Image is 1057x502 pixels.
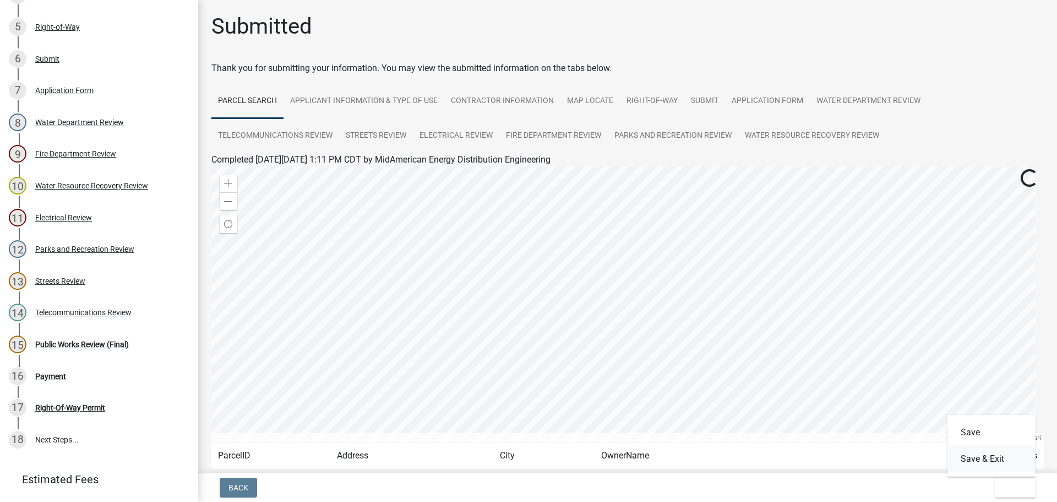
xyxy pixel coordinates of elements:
div: 6 [9,50,26,68]
td: ParcelID [211,442,330,469]
td: OwnerName [595,442,982,469]
button: Save [947,419,1036,446]
div: 7 [9,82,26,99]
div: Streets Review [35,277,85,285]
div: Parks and Recreation Review [35,245,134,253]
div: Public Works Review (Final) [35,341,129,348]
h1: Submitted [211,13,312,40]
div: 16 [9,368,26,385]
a: Application Form [725,84,810,119]
div: Water Resource Recovery Review [35,182,148,190]
button: Save & Exit [947,446,1036,472]
a: Estimated Fees [9,468,181,490]
div: 9 [9,145,26,163]
div: Telecommunications Review [35,309,132,316]
a: Map Locate [560,84,620,119]
span: Completed [DATE][DATE] 1:11 PM CDT by MidAmerican Energy Distribution Engineering [211,154,551,165]
div: 10 [9,177,26,195]
div: Thank you for submitting your information. You may view the submitted information on the tabs below. [211,62,1044,75]
div: Exit [947,415,1036,477]
div: 12 [9,240,26,258]
div: 15 [9,336,26,353]
a: Water Department Review [810,84,927,119]
div: Zoom in [220,175,237,192]
button: Back [220,478,257,498]
div: Right-Of-Way Permit [35,404,105,412]
div: 8 [9,114,26,131]
div: 14 [9,304,26,321]
a: Water Resource Recovery Review [738,118,886,154]
div: Right-of-Way [35,23,80,31]
div: 11 [9,209,26,226]
button: Exit [995,478,1036,498]
span: Exit [1004,483,1020,492]
div: 5 [9,18,26,36]
a: Applicant Information & Type of Use [284,84,444,119]
div: Payment [35,373,66,380]
td: City [493,442,595,469]
div: Electrical Review [35,214,92,222]
a: Submit [684,84,725,119]
div: Fire Department Review [35,150,116,158]
div: 13 [9,272,26,290]
span: Back [228,483,248,492]
div: Find my location [220,215,237,233]
a: Parks and Recreation Review [608,118,738,154]
a: Esri [1031,434,1041,441]
div: 18 [9,431,26,449]
a: Streets Review [339,118,413,154]
div: Application Form [35,87,94,94]
div: Water Department Review [35,118,124,126]
div: Zoom out [220,192,237,210]
a: Fire Department Review [499,118,608,154]
a: Parcel search [211,84,284,119]
a: Telecommunications Review [211,118,339,154]
a: Electrical Review [413,118,499,154]
div: 17 [9,399,26,417]
a: Contractor Information [444,84,560,119]
a: Right-of-Way [620,84,684,119]
td: Address [330,442,493,469]
div: Submit [35,55,59,63]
